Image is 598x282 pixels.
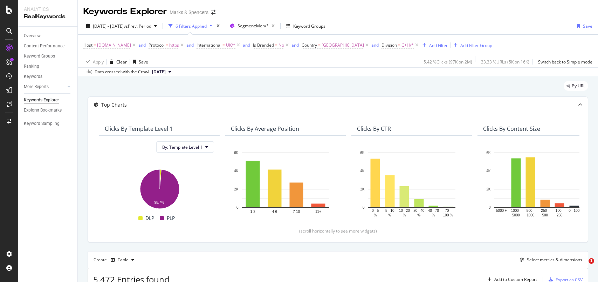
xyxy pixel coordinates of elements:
div: Overview [24,32,41,40]
span: = [222,42,225,48]
text: % [388,213,391,217]
span: International [197,42,221,48]
span: [DOMAIN_NAME] [97,40,131,50]
text: 6K [234,151,239,155]
span: = [398,42,400,48]
div: (scroll horizontally to see more widgets) [96,228,579,234]
div: Keywords [24,73,42,80]
span: = [166,42,168,48]
span: Segment: Men/* [238,23,269,29]
div: Table [118,258,129,262]
div: 5.42 % Clicks ( 97K on 2M ) [424,59,472,65]
a: Keyword Groups [24,53,73,60]
a: Keywords Explorer [24,96,73,104]
div: Keywords Explorer [83,6,167,18]
span: = [318,42,321,48]
div: Analytics [24,6,72,13]
div: Add Filter Group [460,42,492,48]
iframe: Intercom live chat [574,258,591,275]
text: 5 - 10 [385,209,394,213]
text: 100 % [443,213,453,217]
text: 7-10 [293,210,300,214]
button: [DATE] - [DATE]vsPrev. Period [83,20,160,32]
div: Save [583,23,592,29]
span: vs Prev. Period [124,23,151,29]
text: % [432,213,435,217]
div: Keyword Groups [24,53,55,60]
a: Keywords [24,73,73,80]
text: 6K [360,151,365,155]
div: Create [94,254,137,266]
div: A chart. [483,149,592,218]
button: and [371,42,379,48]
a: Keyword Sampling [24,120,73,127]
span: 2025 Sep. 20th [152,69,166,75]
div: Select metrics & dimensions [527,257,582,263]
text: 100 - [556,209,564,213]
text: 0 [363,206,365,209]
text: 250 [557,213,563,217]
div: and [186,42,194,48]
span: PLP [167,214,175,222]
text: 6K [486,151,491,155]
button: Apply [83,56,104,67]
span: C+H/* [401,40,414,50]
button: Save [130,56,148,67]
button: Select metrics & dimensions [517,256,582,264]
span: Protocol [149,42,165,48]
text: 4K [234,169,239,173]
div: Ranking [24,63,39,70]
span: = [275,42,277,48]
div: More Reports [24,83,49,90]
text: 500 - [527,209,535,213]
span: Host [83,42,92,48]
text: 40 - 70 [428,209,439,213]
text: 500 [542,213,548,217]
text: 2K [360,187,365,191]
button: Table [108,254,137,266]
text: 250 - [541,209,549,213]
text: 5000 [512,213,520,217]
button: 6 Filters Applied [166,20,215,32]
span: [GEOGRAPHIC_DATA] [322,40,364,50]
text: 0 - 5 [372,209,379,213]
text: 10 - 20 [399,209,410,213]
div: Switch back to Simple mode [538,59,592,65]
div: legacy label [564,81,588,91]
text: 0 [489,206,491,209]
button: and [138,42,146,48]
button: Segment:Men/* [227,20,277,32]
button: Keyword Groups [283,20,328,32]
svg: A chart. [105,166,214,209]
text: % [417,213,420,217]
text: 4K [486,169,491,173]
text: 0 - 100 [569,209,580,213]
span: 1 [589,258,594,264]
div: arrow-right-arrow-left [211,10,215,15]
button: and [243,42,250,48]
text: 0 [236,206,239,209]
div: Explorer Bookmarks [24,107,62,114]
svg: A chart. [231,149,340,218]
div: Clicks By Average Position [231,125,299,132]
span: = [94,42,96,48]
button: and [291,42,299,48]
div: 6 Filters Applied [176,23,207,29]
div: Save [139,59,148,65]
div: RealKeywords [24,13,72,21]
button: Clear [107,56,127,67]
span: Division [382,42,397,48]
div: Add to Custom Report [494,277,537,282]
div: Marks & Spencers [170,9,208,16]
span: By: Template Level 1 [162,144,202,150]
text: % [403,213,406,217]
text: 1000 - [511,209,521,213]
button: Switch back to Simple mode [535,56,592,67]
text: 70 - [445,209,451,213]
text: 11+ [315,210,321,214]
span: No [279,40,284,50]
